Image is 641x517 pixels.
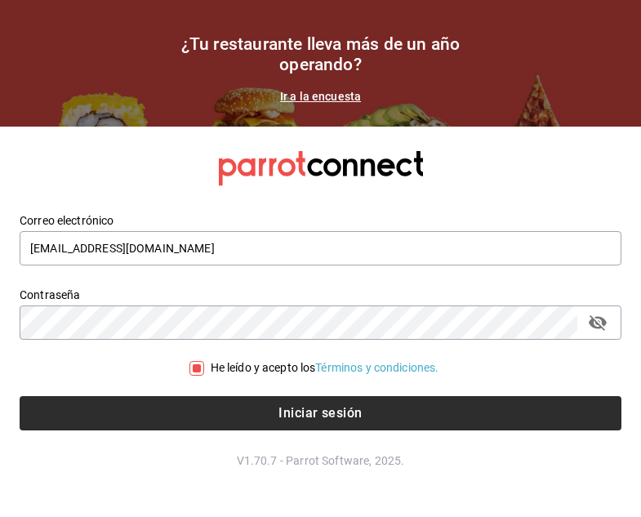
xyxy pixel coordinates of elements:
h1: ¿Tu restaurante lleva más de un año operando? [158,34,484,75]
button: Iniciar sesión [20,396,621,430]
input: Ingresa tu correo electrónico [20,231,621,265]
a: Términos y condiciones. [315,361,438,374]
div: He leído y acepto los [211,359,439,377]
p: V1.70.7 - Parrot Software, 2025. [20,452,621,469]
a: Ir a la encuesta [280,90,361,103]
label: Correo electrónico [20,215,621,226]
button: passwordField [584,309,612,336]
label: Contraseña [20,289,621,301]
